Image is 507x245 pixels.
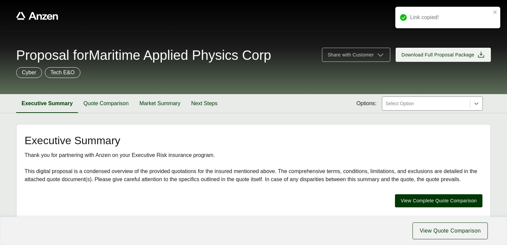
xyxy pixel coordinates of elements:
button: Share with Customer [322,48,390,62]
button: Quote Comparison [78,94,134,113]
button: View Complete Quote Comparison [395,194,482,207]
button: Download Full Proposal Package [396,48,491,62]
a: Anzen website [16,12,58,20]
div: Thank you for partnering with Anzen on your Executive Risk insurance program. This digital propos... [25,151,482,183]
div: Link copied! [410,13,491,22]
p: Cyber [22,69,36,77]
span: View Quote Comparison [420,227,481,235]
span: Options: [356,99,376,108]
button: Next Steps [186,94,223,113]
button: View Quote Comparison [412,222,488,239]
span: Download Full Proposal Package [401,51,474,58]
h2: Executive Summary [25,135,482,146]
button: Executive Summary [16,94,78,113]
span: Proposal for Maritime Applied Physics Corp [16,48,271,62]
p: Tech E&O [50,69,75,77]
span: Share with Customer [328,51,374,58]
span: View Complete Quote Comparison [401,197,477,204]
button: close [493,9,498,15]
button: Market Summary [134,94,186,113]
